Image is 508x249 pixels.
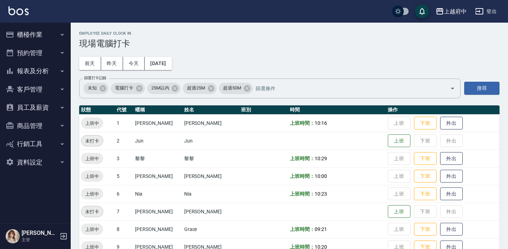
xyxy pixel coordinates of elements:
td: 8 [115,220,133,238]
th: 時間 [288,105,386,115]
h5: [PERSON_NAME] [22,230,58,237]
button: 資料設定 [3,153,68,172]
td: Nia [133,185,182,203]
span: 上班中 [81,173,103,180]
span: 超過50M [219,85,245,92]
span: 未知 [83,85,101,92]
th: 代號 [115,105,133,115]
span: 25M以內 [147,85,174,92]
td: 黎黎 [133,150,182,167]
button: save [415,4,429,18]
img: Person [6,229,20,243]
button: 登出 [472,5,500,18]
th: 班別 [239,105,288,115]
button: 商品管理 [3,117,68,135]
td: Jun [133,132,182,150]
button: 下班 [414,223,437,236]
div: 超過50M [219,83,253,94]
p: 主管 [22,237,58,243]
b: 上班時間： [290,156,315,161]
td: [PERSON_NAME] [133,220,182,238]
div: 25M以內 [147,83,181,94]
b: 上班時間： [290,120,315,126]
td: [PERSON_NAME] [133,203,182,220]
button: 外出 [440,187,463,201]
button: 外出 [440,117,463,130]
td: 5 [115,167,133,185]
td: 1 [115,114,133,132]
button: 行銷工具 [3,135,68,153]
td: [PERSON_NAME] [133,114,182,132]
button: 櫃檯作業 [3,25,68,44]
span: 上班中 [81,120,103,127]
span: 上班中 [81,190,103,198]
span: 上班中 [81,155,103,162]
button: 下班 [414,170,437,183]
div: 上越府中 [444,7,467,16]
td: Grace [182,220,239,238]
button: 下班 [414,117,437,130]
span: 未打卡 [81,208,103,215]
img: Logo [8,6,29,15]
td: 黎黎 [182,150,239,167]
button: [DATE] [145,57,171,70]
th: 狀態 [79,105,115,115]
th: 操作 [386,105,500,115]
span: 09:21 [315,226,327,232]
button: 搜尋 [464,82,500,95]
td: [PERSON_NAME] [133,167,182,185]
span: 10:00 [315,173,327,179]
h2: Employee Daily Clock In [79,31,500,36]
td: 3 [115,150,133,167]
button: 上班 [388,134,410,147]
span: 10:23 [315,191,327,197]
button: 外出 [440,170,463,183]
td: [PERSON_NAME] [182,114,239,132]
span: 電腦打卡 [111,85,138,92]
button: Open [447,83,458,94]
button: 下班 [414,152,437,165]
td: 6 [115,185,133,203]
div: 電腦打卡 [111,83,145,94]
span: 10:29 [315,156,327,161]
div: 未知 [83,83,109,94]
td: 2 [115,132,133,150]
button: 前天 [79,57,101,70]
button: 上班 [388,205,410,218]
b: 上班時間： [290,226,315,232]
button: 下班 [414,187,437,201]
td: [PERSON_NAME] [182,203,239,220]
div: 超過25M [183,83,217,94]
button: 員工及薪資 [3,98,68,117]
b: 上班時間： [290,173,315,179]
button: 昨天 [101,57,123,70]
button: 客戶管理 [3,80,68,99]
th: 暱稱 [133,105,182,115]
button: 報表及分析 [3,62,68,80]
button: 今天 [123,57,145,70]
button: 上越府中 [433,4,469,19]
span: 超過25M [183,85,209,92]
span: 10:16 [315,120,327,126]
label: 篩選打卡記錄 [84,75,106,81]
input: 篩選條件 [254,82,438,94]
button: 外出 [440,223,463,236]
b: 上班時間： [290,191,315,197]
button: 外出 [440,152,463,165]
span: 上班中 [81,226,103,233]
button: 預約管理 [3,44,68,62]
td: Jun [182,132,239,150]
h3: 現場電腦打卡 [79,39,500,48]
td: 7 [115,203,133,220]
td: Nia [182,185,239,203]
th: 姓名 [182,105,239,115]
span: 未打卡 [81,137,103,145]
td: [PERSON_NAME] [182,167,239,185]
